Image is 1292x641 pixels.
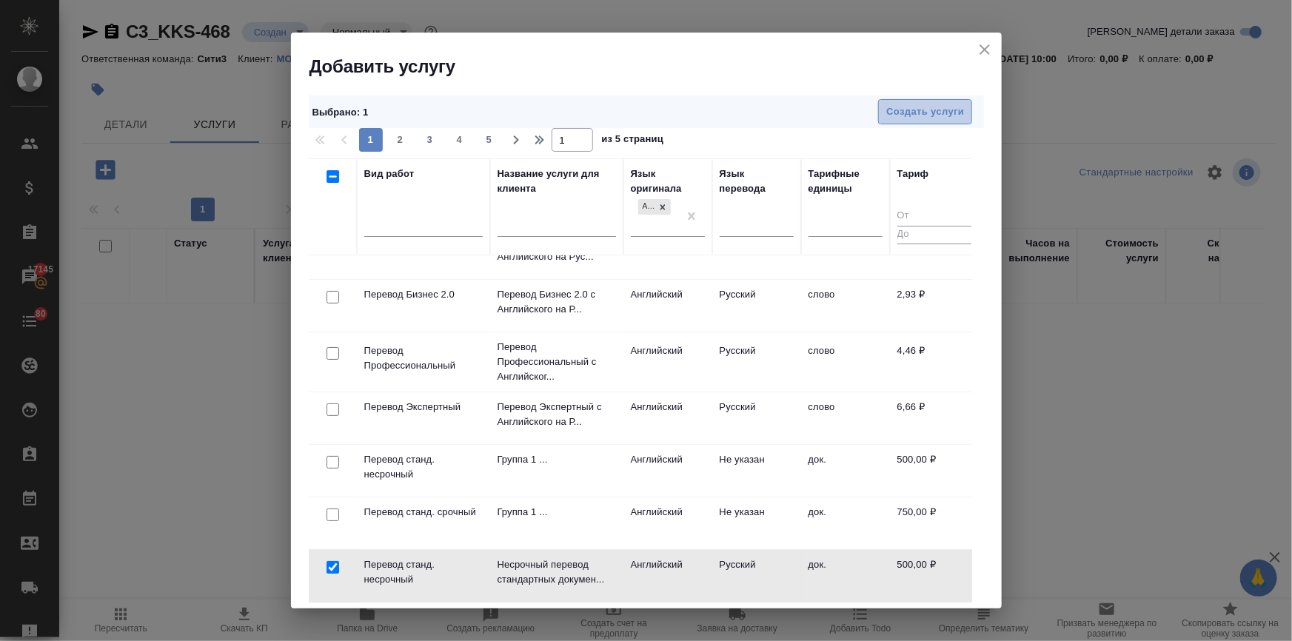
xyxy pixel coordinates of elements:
td: Русский [712,392,801,444]
td: Английский [623,445,712,497]
div: Язык оригинала [631,167,705,196]
button: 3 [418,128,442,152]
td: 750,00 ₽ [890,497,979,549]
input: До [897,226,971,244]
div: Английский [638,199,655,215]
td: слово [801,280,890,332]
span: из 5 страниц [602,130,664,152]
td: 6,66 ₽ [890,392,979,444]
p: Перевод Экспертный [364,400,483,415]
td: слово [801,392,890,444]
td: 500,00 ₽ [890,445,979,497]
div: Название услуги для клиента [498,167,616,196]
span: 2 [389,132,412,147]
td: 2,93 ₽ [890,280,979,332]
p: Перевод станд. несрочный [364,557,483,587]
span: Выбрано : 1 [312,107,369,118]
p: Перевод Профессиональный [364,343,483,373]
td: Английский [623,392,712,444]
span: Создать услуги [886,104,964,121]
div: Вид работ [364,167,415,181]
td: Русский [712,336,801,388]
td: Английский [623,550,712,602]
td: 4,46 ₽ [890,336,979,388]
div: Язык перевода [720,167,794,196]
button: close [974,38,996,61]
p: Группа 1 ... [498,505,616,520]
td: док. [801,445,890,497]
p: Перевод Профессиональный с Английског... [498,340,616,384]
div: Английский [637,198,672,216]
input: От [897,207,971,226]
button: 4 [448,128,472,152]
p: Перевод Бизнес 2.0 с Английского на Р... [498,287,616,317]
td: Русский [712,550,801,602]
td: слово [801,336,890,388]
td: 500,00 ₽ [890,550,979,602]
span: 4 [448,132,472,147]
td: Английский [623,336,712,388]
button: 5 [478,128,501,152]
td: док. [801,497,890,549]
h2: Добавить услугу [309,55,1002,78]
td: Не указан [712,497,801,549]
button: 2 [389,128,412,152]
p: Перевод Бизнес 2.0 [364,287,483,302]
td: Не указан [712,445,801,497]
p: Перевод станд. несрочный [364,452,483,482]
div: Тариф [897,167,929,181]
td: док. [801,550,890,602]
td: Русский [712,280,801,332]
span: 3 [418,132,442,147]
p: Несрочный перевод стандартных докумен... [498,557,616,587]
div: Тарифные единицы [809,167,883,196]
p: Перевод станд. срочный [364,505,483,520]
p: Группа 1 ... [498,452,616,467]
td: Английский [623,280,712,332]
button: Создать услуги [878,99,972,125]
span: 5 [478,132,501,147]
p: Перевод Экспертный с Английского на Р... [498,400,616,429]
td: Английский [623,497,712,549]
